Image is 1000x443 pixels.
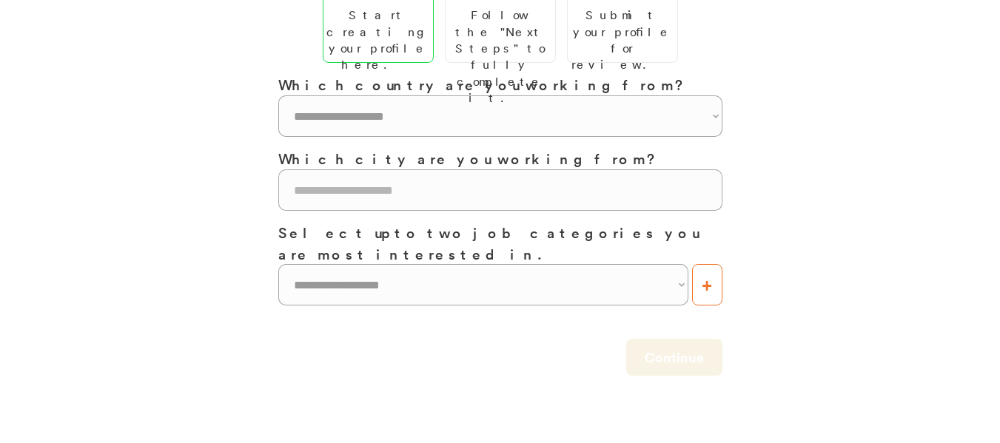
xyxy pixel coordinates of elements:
div: Submit your profile for review. [571,7,674,73]
button: + [692,264,722,305]
h3: Select up to two job categories you are most interested in. [278,222,722,264]
h3: Which city are you working from? [278,148,722,169]
div: Start creating your profile here. [326,7,430,73]
button: Continue [626,339,722,376]
h3: Which country are you working from? [278,74,722,95]
div: Follow the "Next Steps" to fully complete it. [449,7,551,106]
